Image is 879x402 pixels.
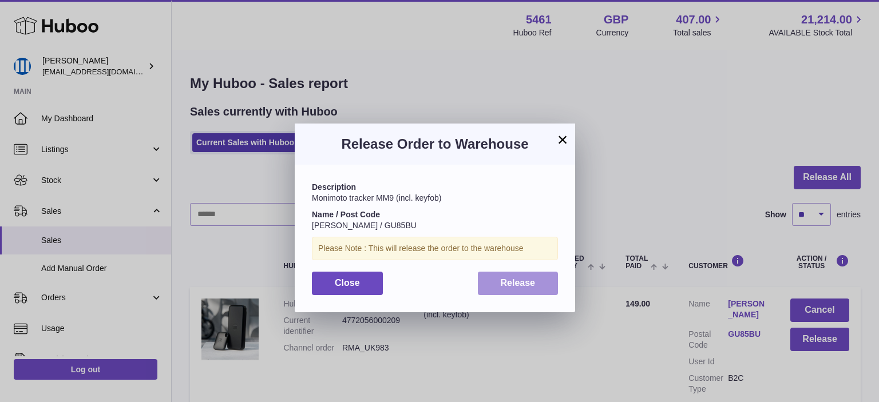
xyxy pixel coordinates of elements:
h3: Release Order to Warehouse [312,135,558,153]
button: Release [478,272,559,295]
span: Release [501,278,536,288]
strong: Name / Post Code [312,210,380,219]
button: × [556,133,569,146]
div: Please Note : This will release the order to the warehouse [312,237,558,260]
strong: Description [312,182,356,192]
span: [PERSON_NAME] / GU85BU [312,221,417,230]
button: Close [312,272,383,295]
span: Close [335,278,360,288]
span: Monimoto tracker MM9 (incl. keyfob) [312,193,441,202]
